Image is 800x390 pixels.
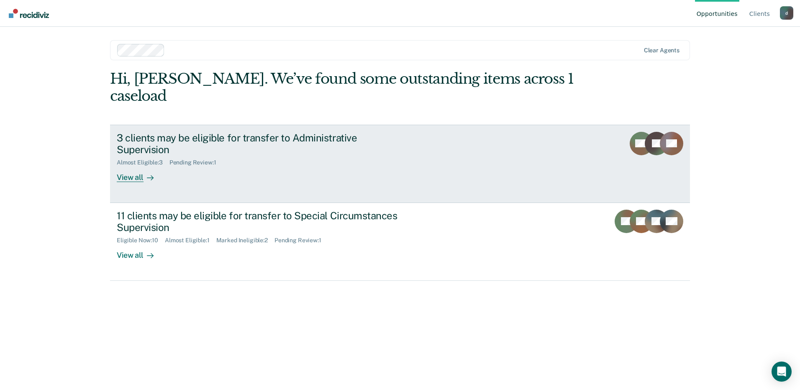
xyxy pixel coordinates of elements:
div: Open Intercom Messenger [772,362,792,382]
div: Clear agents [644,47,679,54]
div: 3 clients may be eligible for transfer to Administrative Supervision [117,132,410,156]
button: Profile dropdown button [780,6,793,20]
div: Almost Eligible : 1 [165,237,216,244]
div: 11 clients may be eligible for transfer to Special Circumstances Supervision [117,210,410,234]
div: Almost Eligible : 3 [117,159,169,166]
div: Pending Review : 1 [274,237,328,244]
a: 11 clients may be eligible for transfer to Special Circumstances SupervisionEligible Now:10Almost... [110,203,690,281]
a: 3 clients may be eligible for transfer to Administrative SupervisionAlmost Eligible:3Pending Revi... [110,125,690,203]
img: Recidiviz [9,9,49,18]
div: Marked Ineligible : 2 [216,237,274,244]
div: View all [117,166,164,182]
div: Eligible Now : 10 [117,237,165,244]
div: Pending Review : 1 [169,159,223,166]
div: View all [117,244,164,260]
div: Hi, [PERSON_NAME]. We’ve found some outstanding items across 1 caseload [110,70,574,105]
div: d [780,6,793,20]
